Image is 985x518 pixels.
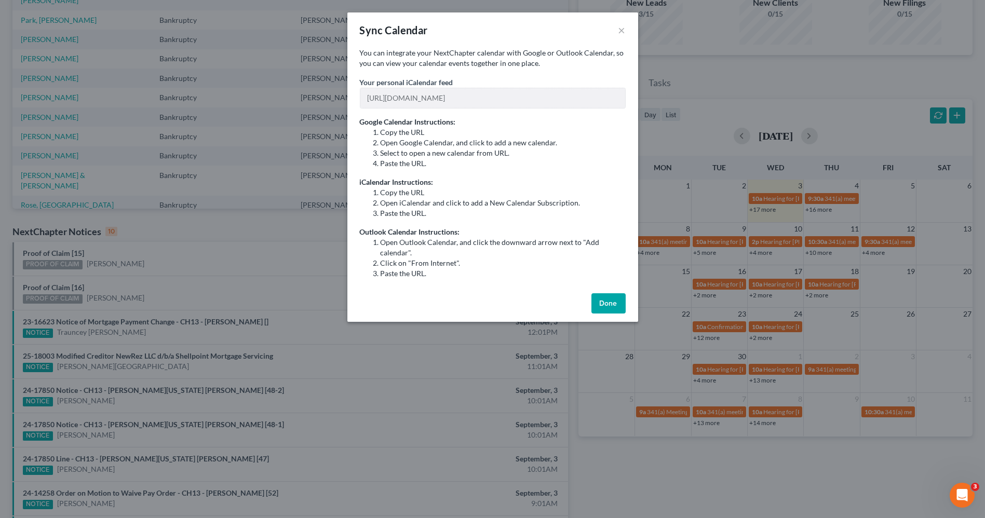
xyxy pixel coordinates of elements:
[360,23,428,37] h3: Sync Calendar
[381,208,626,219] li: Paste the URL.
[381,138,626,148] li: Open Google Calendar, and click to add a new calendar.
[360,77,453,88] label: Your personal iCalendar feed
[381,148,626,158] li: Select to open a new calendar from URL.
[950,483,975,508] iframe: Intercom live chat
[381,158,626,169] li: Paste the URL.
[360,178,434,186] b: iCalendar Instructions:
[360,88,625,108] input: --
[971,483,979,491] span: 3
[381,258,626,268] li: Click on "From Internet".
[381,237,626,258] li: Open Outlook Calendar, and click the downward arrow next to "Add calendar".
[381,198,626,208] li: Open iCalendar and click to add a New Calendar Subscription.
[381,268,626,279] li: Paste the URL.
[381,187,626,198] li: Copy the URL
[360,227,460,236] b: Outlook Calendar Instructions:
[591,293,626,314] button: Done
[618,24,626,36] button: ×
[360,117,456,126] b: Google Calendar Instructions:
[360,48,626,69] p: You can integrate your NextChapter calendar with Google or Outlook Calendar, so you can view your...
[381,127,626,138] li: Copy the URL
